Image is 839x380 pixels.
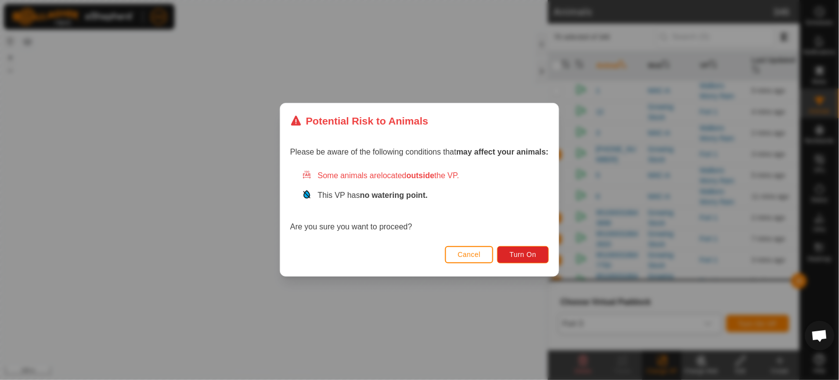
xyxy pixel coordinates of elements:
span: Please be aware of the following conditions that [290,148,549,157]
span: This VP has [318,191,428,200]
span: Cancel [458,251,481,259]
span: located the VP. [381,172,459,180]
div: Some animals are [302,170,549,182]
strong: no watering point. [360,191,428,200]
strong: outside [407,172,435,180]
div: Potential Risk to Animals [290,113,428,128]
strong: may affect your animals: [456,148,549,157]
div: Open chat [805,321,835,350]
button: Cancel [445,246,494,263]
button: Turn On [498,246,549,263]
span: Turn On [510,251,537,259]
div: Are you sure you want to proceed? [290,170,549,233]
